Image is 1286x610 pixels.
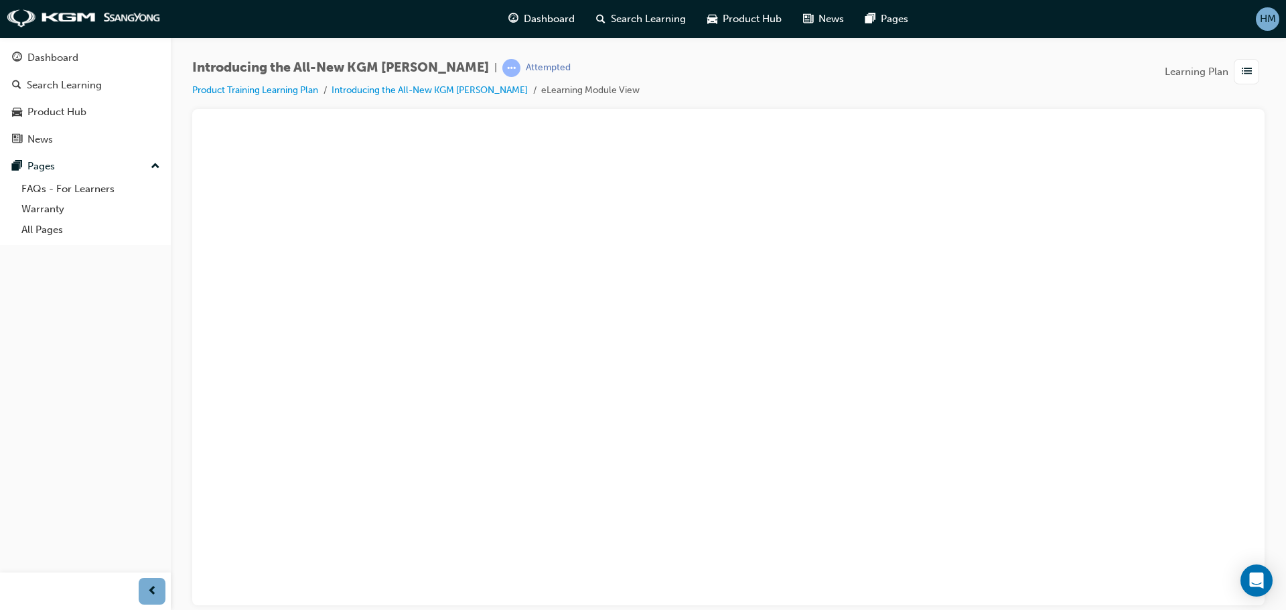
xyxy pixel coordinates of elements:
[5,46,165,70] a: Dashboard
[12,52,22,64] span: guage-icon
[1165,59,1265,84] button: Learning Plan
[192,60,489,76] span: Introducing the All-New KGM [PERSON_NAME]
[524,11,575,27] span: Dashboard
[5,154,165,179] button: Pages
[498,5,585,33] a: guage-iconDashboard
[792,5,855,33] a: news-iconNews
[151,158,160,175] span: up-icon
[502,59,520,77] span: learningRecordVerb_ATTEMPT-icon
[508,11,518,27] span: guage-icon
[12,161,22,173] span: pages-icon
[12,106,22,119] span: car-icon
[585,5,697,33] a: search-iconSearch Learning
[7,9,161,28] img: kgm
[818,11,844,27] span: News
[332,84,528,96] a: Introducing the All-New KGM [PERSON_NAME]
[27,159,55,174] div: Pages
[12,80,21,92] span: search-icon
[192,84,318,96] a: Product Training Learning Plan
[611,11,686,27] span: Search Learning
[1260,11,1276,27] span: HM
[16,220,165,240] a: All Pages
[5,43,165,154] button: DashboardSearch LearningProduct HubNews
[803,11,813,27] span: news-icon
[855,5,919,33] a: pages-iconPages
[1165,64,1228,80] span: Learning Plan
[596,11,605,27] span: search-icon
[12,134,22,146] span: news-icon
[526,62,571,74] div: Attempted
[27,50,78,66] div: Dashboard
[723,11,782,27] span: Product Hub
[1242,64,1252,80] span: list-icon
[1240,564,1273,597] div: Open Intercom Messenger
[16,179,165,200] a: FAQs - For Learners
[881,11,908,27] span: Pages
[494,60,497,76] span: |
[5,73,165,98] a: Search Learning
[1256,7,1279,31] button: HM
[147,583,157,600] span: prev-icon
[27,78,102,93] div: Search Learning
[27,104,86,120] div: Product Hub
[27,132,53,147] div: News
[697,5,792,33] a: car-iconProduct Hub
[5,100,165,125] a: Product Hub
[865,11,875,27] span: pages-icon
[16,199,165,220] a: Warranty
[541,83,640,98] li: eLearning Module View
[707,11,717,27] span: car-icon
[5,127,165,152] a: News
